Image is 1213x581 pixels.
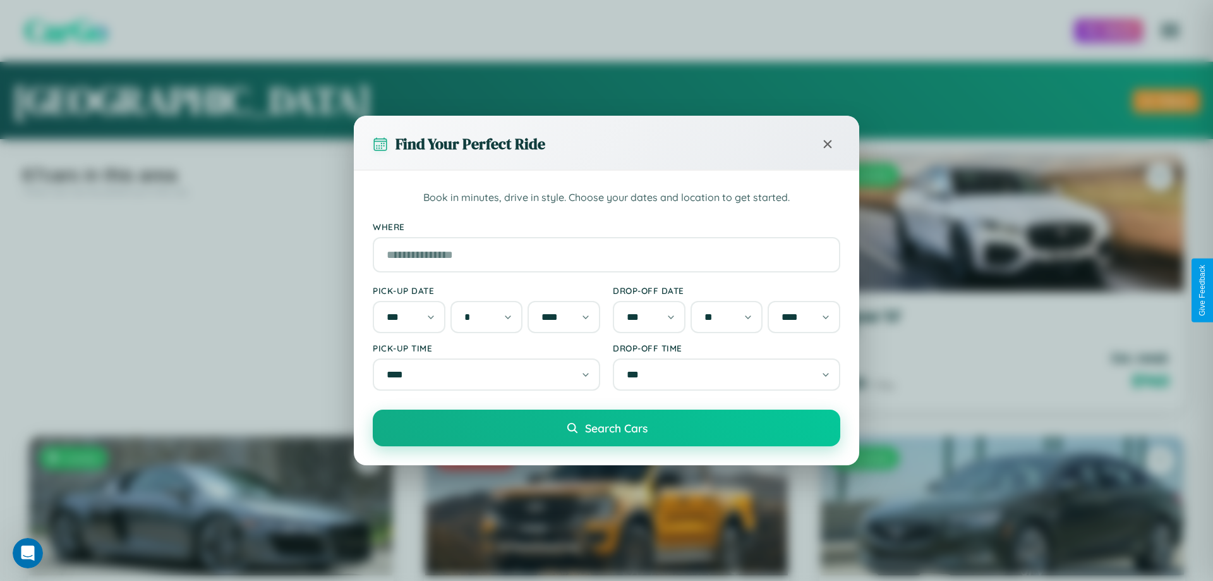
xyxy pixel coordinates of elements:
[373,410,840,446] button: Search Cars
[585,421,648,435] span: Search Cars
[373,285,600,296] label: Pick-up Date
[373,221,840,232] label: Where
[613,285,840,296] label: Drop-off Date
[373,190,840,206] p: Book in minutes, drive in style. Choose your dates and location to get started.
[613,343,840,353] label: Drop-off Time
[373,343,600,353] label: Pick-up Time
[395,133,545,154] h3: Find Your Perfect Ride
